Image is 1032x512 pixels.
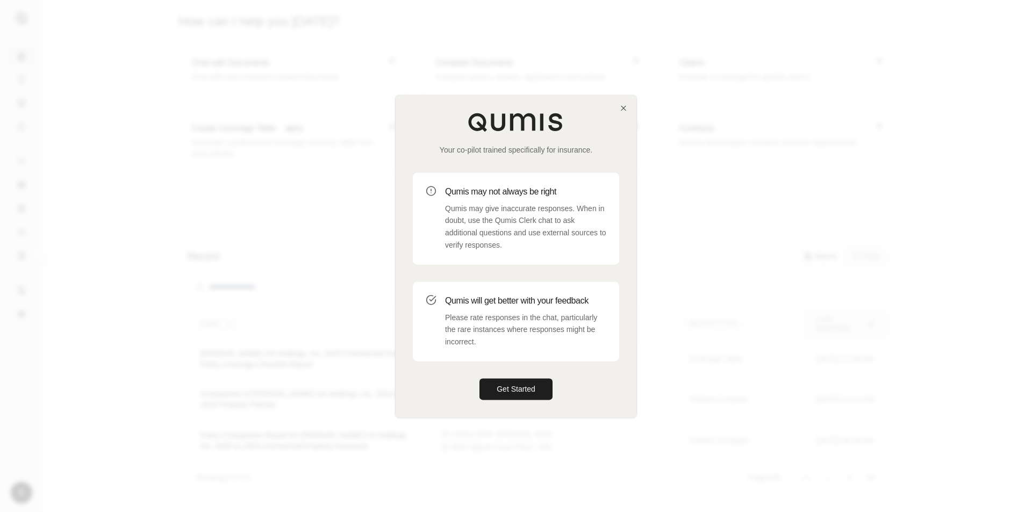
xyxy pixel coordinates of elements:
[445,312,606,348] p: Please rate responses in the chat, particularly the rare instances where responses might be incor...
[445,294,606,307] h3: Qumis will get better with your feedback
[445,185,606,198] h3: Qumis may not always be right
[445,203,606,251] p: Qumis may give inaccurate responses. When in doubt, use the Qumis Clerk chat to ask additional qu...
[479,378,553,400] button: Get Started
[413,145,619,155] p: Your co-pilot trained specifically for insurance.
[468,112,564,132] img: Qumis Logo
